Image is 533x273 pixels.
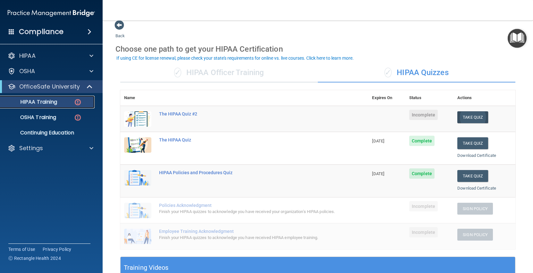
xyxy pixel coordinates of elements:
button: Take Quiz [457,111,488,123]
span: Incomplete [409,227,438,237]
span: Complete [409,136,435,146]
div: Policies Acknowledgment [159,203,336,208]
a: Terms of Use [8,246,35,252]
div: Employee Training Acknowledgment [159,229,336,234]
div: If using CE for license renewal, please check your state's requirements for online vs. live cours... [116,56,354,60]
span: ✓ [385,68,392,77]
a: Settings [8,144,93,152]
span: [DATE] [372,171,384,176]
th: Actions [453,90,515,106]
div: The HIPAA Quiz #2 [159,111,336,116]
p: OfficeSafe University [19,83,80,90]
a: OSHA [8,67,93,75]
a: Download Certificate [457,153,496,158]
img: PMB logo [8,7,95,20]
div: The HIPAA Quiz [159,137,336,142]
p: HIPAA [19,52,36,60]
button: Sign Policy [457,229,493,241]
div: Finish your HIPAA quizzes to acknowledge you have received your organization’s HIPAA policies. [159,208,336,216]
span: Complete [409,168,435,179]
span: Incomplete [409,110,438,120]
button: Take Quiz [457,137,488,149]
a: Download Certificate [457,186,496,191]
img: danger-circle.6113f641.png [74,98,82,106]
div: HIPAA Quizzes [318,63,515,82]
a: OfficeSafe University [8,83,93,90]
a: Privacy Policy [43,246,72,252]
span: Ⓒ Rectangle Health 2024 [8,255,61,261]
th: Status [405,90,453,106]
a: Back [115,26,125,38]
p: OSHA [19,67,35,75]
h4: Compliance [19,27,63,36]
button: Open Resource Center [508,29,527,48]
img: danger-circle.6113f641.png [74,114,82,122]
div: Choose one path to get your HIPAA Certification [115,40,520,58]
span: ✓ [174,68,181,77]
th: Name [120,90,155,106]
span: Incomplete [409,201,438,211]
button: Take Quiz [457,170,488,182]
th: Expires On [368,90,405,106]
div: HIPAA Policies and Procedures Quiz [159,170,336,175]
iframe: Drift Widget Chat Controller [501,229,525,253]
p: OSHA Training [4,114,56,121]
div: HIPAA Officer Training [120,63,318,82]
div: Finish your HIPAA quizzes to acknowledge you have received HIPAA employee training. [159,234,336,242]
a: HIPAA [8,52,93,60]
p: HIPAA Training [4,99,57,105]
p: Continuing Education [4,130,92,136]
span: [DATE] [372,139,384,143]
p: Settings [19,144,43,152]
button: Sign Policy [457,203,493,215]
button: If using CE for license renewal, please check your state's requirements for online vs. live cours... [115,55,355,61]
